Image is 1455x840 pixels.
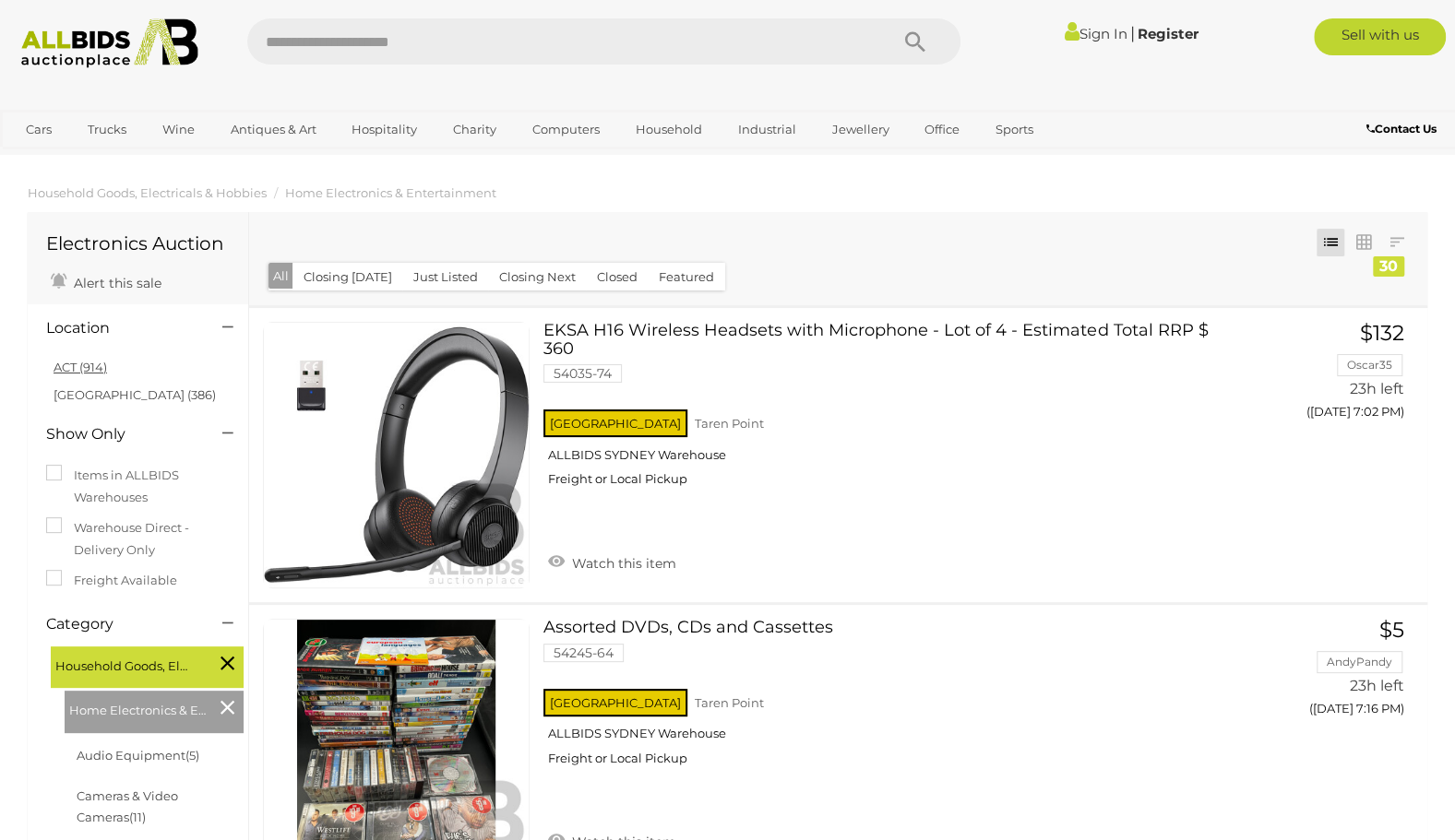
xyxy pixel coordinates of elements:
[77,748,199,763] a: Audio Equipment(5)
[129,810,146,824] span: (11)
[1360,320,1404,346] span: $132
[1245,322,1409,430] a: $132 Oscar35 23h left ([DATE] 7:02 PM)
[185,748,199,763] span: (5)
[624,114,714,145] a: Household
[1130,23,1135,43] span: |
[150,114,207,145] a: Wine
[46,517,230,561] label: Warehouse Direct - Delivery Only
[586,263,649,291] button: Closed
[557,619,1217,780] a: Assorted DVDs, CDs and Cassettes 54245-64 [GEOGRAPHIC_DATA] Taren Point ALLBIDS SYDNEY Warehouse ...
[1138,25,1199,42] a: Register
[726,114,808,145] a: Industrial
[292,263,403,291] button: Closing [DATE]
[55,651,194,677] span: Household Goods, Electricals & Hobbies
[984,114,1045,145] a: Sports
[1379,617,1404,643] span: $5
[14,114,64,145] a: Cars
[46,320,195,337] h4: Location
[340,114,429,145] a: Hospitality
[912,114,972,145] a: Office
[402,263,489,291] button: Just Listed
[648,263,725,291] button: Featured
[285,185,496,200] a: Home Electronics & Entertainment
[54,360,107,374] a: ACT (914)
[46,616,195,633] h4: Category
[567,555,676,572] span: Watch this item
[1366,119,1441,139] a: Contact Us
[488,263,587,291] button: Closing Next
[543,548,681,575] a: Watch this item
[868,18,960,65] button: Search
[1314,18,1446,55] a: Sell with us
[28,185,267,200] a: Household Goods, Electricals & Hobbies
[77,788,178,824] a: Cameras & Video Cameras(11)
[14,145,169,175] a: [GEOGRAPHIC_DATA]
[1065,25,1127,42] a: Sign In
[11,18,209,68] img: Allbids.com.au
[819,114,900,145] a: Jewellery
[76,114,138,145] a: Trucks
[268,263,293,290] button: All
[1245,619,1409,727] a: $5 AndyPandy 23h left ([DATE] 7:16 PM)
[69,695,208,721] span: Home Electronics & Entertainment
[46,267,166,295] a: Alert this sale
[218,114,328,145] a: Antiques & Art
[1366,122,1437,136] b: Contact Us
[46,426,195,443] h4: Show Only
[557,322,1217,502] a: EKSA H16 Wireless Headsets with Microphone - Lot of 4 - Estimated Total RRP $ 360 54035-74 [GEOGR...
[69,275,161,291] span: Alert this sale
[46,233,230,254] h1: Electronics Auction
[46,465,230,508] label: Items in ALLBIDS Warehouses
[441,114,508,145] a: Charity
[54,387,216,402] a: [GEOGRAPHIC_DATA] (386)
[1373,256,1404,277] div: 30
[520,114,612,145] a: Computers
[46,570,177,591] label: Freight Available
